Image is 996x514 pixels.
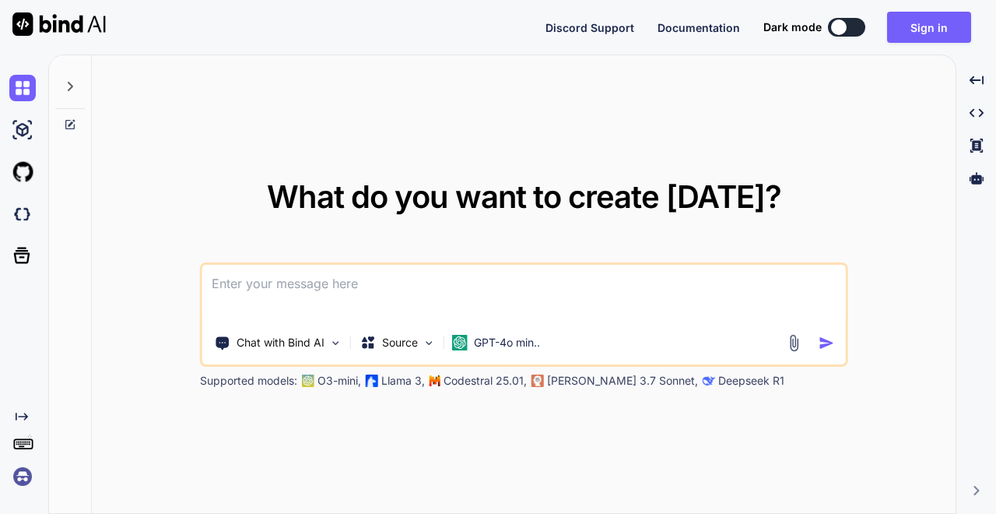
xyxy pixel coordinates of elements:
p: Deepseek R1 [718,373,784,389]
span: What do you want to create [DATE]? [267,178,781,216]
p: [PERSON_NAME] 3.7 Sonnet, [547,373,698,389]
p: O3-mini, [317,373,361,389]
p: Codestral 25.01, [444,373,527,389]
img: ai-studio [9,117,36,143]
p: Source [382,335,418,350]
p: Llama 3, [381,373,425,389]
img: githubLight [9,159,36,185]
img: Pick Models [423,336,436,350]
img: chat [9,75,36,101]
p: GPT-4o min.. [474,335,540,350]
img: Pick Tools [329,336,342,350]
span: Discord Support [545,21,634,34]
img: Mistral-AI [430,375,440,386]
p: Supported models: [200,373,297,389]
p: Chat with Bind AI [237,335,324,350]
button: Documentation [658,19,740,36]
img: GPT-4 [302,375,314,387]
img: claude [703,375,715,387]
img: Llama2 [366,375,378,387]
img: icon [818,335,834,351]
img: Bind AI [12,12,106,36]
img: darkCloudIdeIcon [9,201,36,227]
img: signin [9,463,36,490]
img: GPT-4o mini [452,335,468,350]
span: Dark mode [763,19,822,35]
img: attachment [784,334,802,352]
button: Discord Support [545,19,634,36]
span: Documentation [658,21,740,34]
img: claude [531,375,544,387]
button: Sign in [887,12,971,43]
